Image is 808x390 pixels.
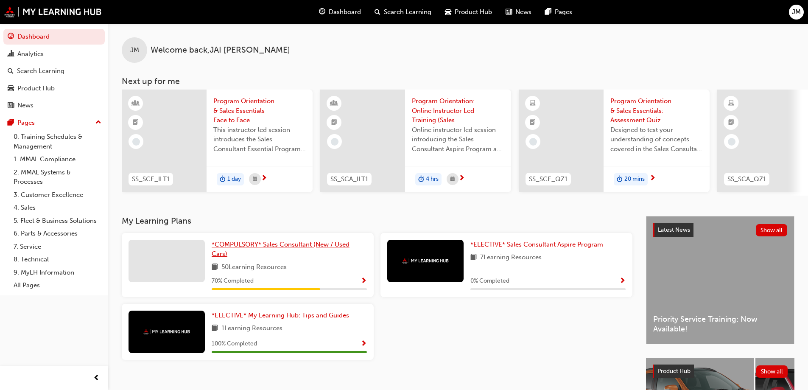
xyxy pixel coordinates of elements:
[221,323,282,334] span: 1 Learning Resources
[375,7,380,17] span: search-icon
[3,46,105,62] a: Analytics
[10,279,105,292] a: All Pages
[212,240,367,259] a: *COMPULSORY* Sales Consultant (New / Used Cars)
[515,7,531,17] span: News
[657,368,691,375] span: Product Hub
[756,365,788,378] button: Show all
[506,7,512,17] span: news-icon
[470,240,607,250] a: *ELECTIVE* Sales Consultant Aspire Program
[361,278,367,285] span: Show Progress
[499,3,538,21] a: news-iconNews
[130,45,139,55] span: JM
[8,67,14,75] span: search-icon
[331,117,337,128] span: booktick-icon
[8,102,14,109] span: news-icon
[361,276,367,286] button: Show Progress
[3,27,105,115] button: DashboardAnalyticsSearch LearningProduct HubNews
[728,138,735,146] span: learningRecordVerb_NONE-icon
[3,81,105,96] a: Product Hub
[470,276,509,286] span: 0 % Completed
[221,262,287,273] span: 50 Learning Resources
[319,7,325,17] span: guage-icon
[649,175,656,182] span: next-icon
[10,201,105,214] a: 4. Sales
[728,117,734,128] span: booktick-icon
[3,29,105,45] a: Dashboard
[361,340,367,348] span: Show Progress
[480,253,542,263] span: 7 Learning Resources
[789,5,804,20] button: JM
[151,45,290,55] span: Welcome back , JAI [PERSON_NAME]
[658,226,690,233] span: Latest News
[108,76,808,86] h3: Next up for me
[212,311,352,320] a: *ELECTIVE* My Learning Hub: Tips and Guides
[10,227,105,240] a: 6. Parts & Accessories
[617,174,623,185] span: duration-icon
[418,174,424,185] span: duration-icon
[610,125,703,154] span: Designed to test your understanding of concepts covered in the Sales Consultant Essential Program...
[10,266,105,279] a: 9. MyLH Information
[455,7,492,17] span: Product Hub
[122,216,632,226] h3: My Learning Plans
[3,115,105,131] button: Pages
[653,223,787,237] a: Latest NewsShow all
[3,63,105,79] a: Search Learning
[538,3,579,21] a: pages-iconPages
[470,241,603,248] span: *ELECTIVE* Sales Consultant Aspire Program
[8,33,14,41] span: guage-icon
[93,373,100,384] span: prev-icon
[17,49,44,59] div: Analytics
[329,7,361,17] span: Dashboard
[412,125,504,154] span: Online instructor led session introducing the Sales Consultant Aspire Program and outlining what ...
[438,3,499,21] a: car-iconProduct Hub
[426,174,439,184] span: 4 hrs
[624,174,645,184] span: 20 mins
[10,188,105,202] a: 3. Customer Excellence
[10,253,105,266] a: 8. Technical
[132,174,170,184] span: SS_SCE_ILT1
[122,90,313,192] a: SS_SCE_ILT1Program Orientation & Sales Essentials - Face to Face Instructor Led Training (Sales C...
[17,66,64,76] div: Search Learning
[330,174,368,184] span: SS_SCA_ILT1
[619,276,626,286] button: Show Progress
[212,339,257,349] span: 100 % Completed
[470,253,477,263] span: book-icon
[132,138,140,146] span: learningRecordVerb_NONE-icon
[450,174,455,185] span: calendar-icon
[653,365,788,378] a: Product HubShow all
[402,258,449,264] img: mmal
[653,314,787,334] span: Priority Service Training: Now Available!
[95,117,101,128] span: up-icon
[529,138,537,146] span: learningRecordVerb_NONE-icon
[320,90,511,192] a: SS_SCA_ILT1Program Orientation: Online Instructor Led Training (Sales Consultant Aspire Program)O...
[4,6,102,17] a: mmal
[384,7,431,17] span: Search Learning
[10,166,105,188] a: 2. MMAL Systems & Processes
[17,118,35,128] div: Pages
[545,7,551,17] span: pages-icon
[17,84,55,93] div: Product Hub
[8,119,14,127] span: pages-icon
[646,216,794,344] a: Latest NewsShow allPriority Service Training: Now Available!
[792,7,801,17] span: JM
[727,174,766,184] span: SS_SCA_QZ1
[530,117,536,128] span: booktick-icon
[10,153,105,166] a: 1. MMAL Compliance
[213,125,306,154] span: This instructor led session introduces the Sales Consultant Essential Program and outlines what y...
[253,174,257,185] span: calendar-icon
[261,175,267,182] span: next-icon
[213,96,306,125] span: Program Orientation & Sales Essentials - Face to Face Instructor Led Training (Sales Consultant E...
[133,117,139,128] span: booktick-icon
[10,130,105,153] a: 0. Training Schedules & Management
[519,90,710,192] a: SS_SCE_QZ1Program Orientation & Sales Essentials: Assessment Quiz (Sales Consultant Essential Pro...
[212,311,349,319] span: *ELECTIVE* My Learning Hub: Tips and Guides
[17,101,34,110] div: News
[212,276,254,286] span: 70 % Completed
[331,138,338,146] span: learningRecordVerb_NONE-icon
[530,98,536,109] span: learningResourceType_ELEARNING-icon
[728,98,734,109] span: learningResourceType_ELEARNING-icon
[368,3,438,21] a: search-iconSearch Learning
[555,7,572,17] span: Pages
[10,240,105,253] a: 7. Service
